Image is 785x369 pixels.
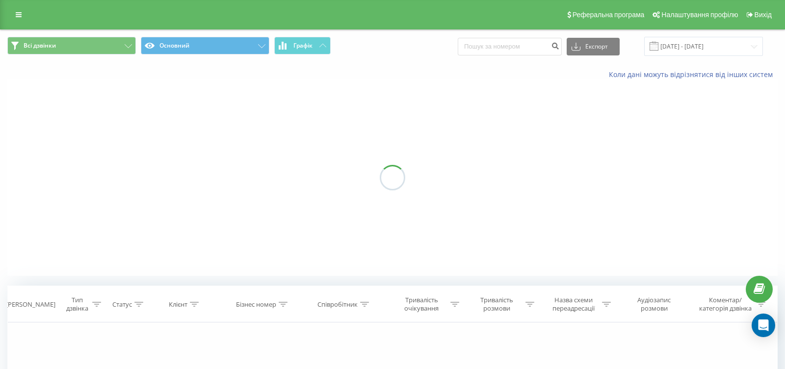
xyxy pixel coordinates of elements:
div: Open Intercom Messenger [752,314,775,337]
div: Тривалість очікування [395,296,448,313]
a: Коли дані можуть відрізнятися вiд інших систем [609,70,778,79]
span: Всі дзвінки [24,42,56,50]
div: Тривалість розмови [471,296,523,313]
button: Основний [141,37,269,54]
input: Пошук за номером [458,38,562,55]
div: Тип дзвінка [64,296,90,313]
button: Експорт [567,38,620,55]
div: Статус [112,300,132,309]
span: Налаштування профілю [661,11,738,19]
div: [PERSON_NAME] [6,300,55,309]
div: Коментар/категорія дзвінка [697,296,754,313]
div: Бізнес номер [236,300,276,309]
div: Назва схеми переадресації [547,296,600,313]
button: Всі дзвінки [7,37,136,54]
span: Реферальна програма [573,11,645,19]
div: Співробітник [317,300,358,309]
div: Клієнт [169,300,187,309]
button: Графік [274,37,331,54]
div: Аудіозапис розмови [624,296,684,313]
span: Вихід [755,11,772,19]
span: Графік [293,42,313,49]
